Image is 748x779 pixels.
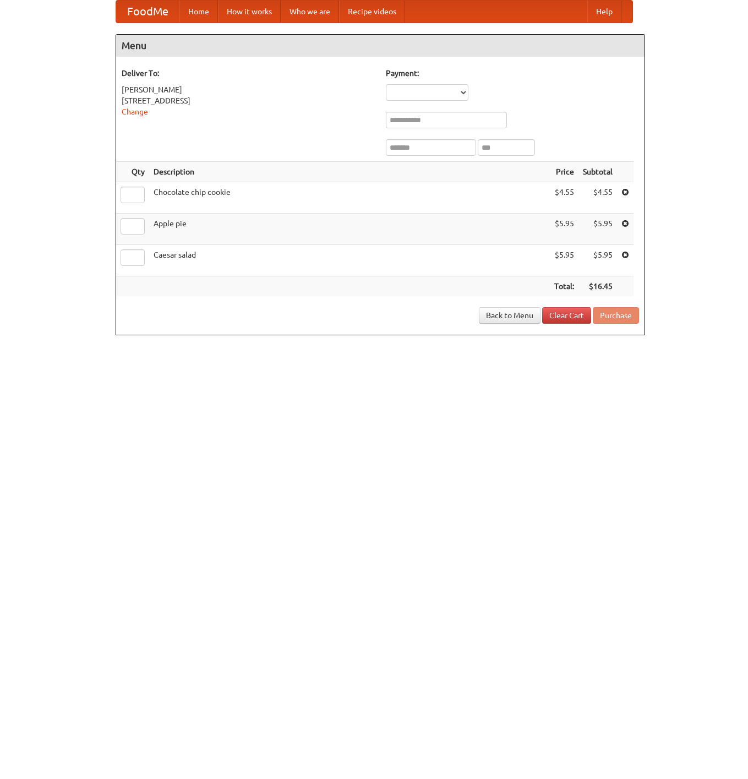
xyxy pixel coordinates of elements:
[116,162,149,182] th: Qty
[578,214,617,245] td: $5.95
[122,95,375,106] div: [STREET_ADDRESS]
[479,307,540,324] a: Back to Menu
[578,182,617,214] td: $4.55
[550,162,578,182] th: Price
[116,1,179,23] a: FoodMe
[542,307,591,324] a: Clear Cart
[578,276,617,297] th: $16.45
[149,245,550,276] td: Caesar salad
[149,162,550,182] th: Description
[218,1,281,23] a: How it works
[339,1,405,23] a: Recipe videos
[550,245,578,276] td: $5.95
[550,182,578,214] td: $4.55
[386,68,639,79] h5: Payment:
[149,214,550,245] td: Apple pie
[116,35,645,57] h4: Menu
[122,84,375,95] div: [PERSON_NAME]
[122,68,375,79] h5: Deliver To:
[578,245,617,276] td: $5.95
[550,214,578,245] td: $5.95
[593,307,639,324] button: Purchase
[281,1,339,23] a: Who we are
[587,1,621,23] a: Help
[179,1,218,23] a: Home
[149,182,550,214] td: Chocolate chip cookie
[550,276,578,297] th: Total:
[578,162,617,182] th: Subtotal
[122,107,148,116] a: Change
